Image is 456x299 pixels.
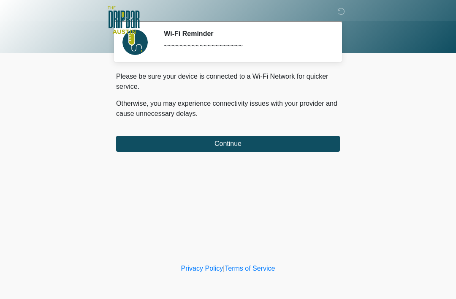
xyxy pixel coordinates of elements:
[122,30,148,55] img: Agent Avatar
[116,71,340,92] p: Please be sure your device is connected to a Wi-Fi Network for quicker service.
[223,265,225,272] a: |
[108,6,140,34] img: The DRIPBaR - Austin The Domain Logo
[181,265,223,272] a: Privacy Policy
[196,110,198,117] span: .
[116,136,340,152] button: Continue
[225,265,275,272] a: Terms of Service
[116,99,340,119] p: Otherwise, you may experience connectivity issues with your provider and cause unnecessary delays
[164,41,327,51] div: ~~~~~~~~~~~~~~~~~~~~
